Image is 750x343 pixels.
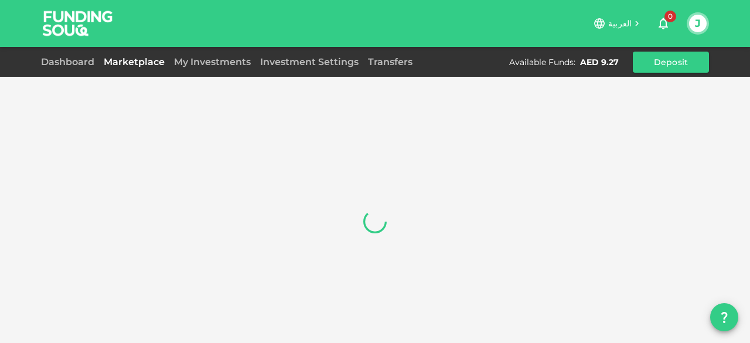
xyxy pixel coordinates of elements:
[710,303,738,331] button: question
[608,18,632,29] span: العربية
[580,56,619,68] div: AED 9.27
[509,56,575,68] div: Available Funds :
[255,56,363,67] a: Investment Settings
[41,56,99,67] a: Dashboard
[99,56,169,67] a: Marketplace
[664,11,676,22] span: 0
[652,12,675,35] button: 0
[689,15,707,32] button: J
[363,56,417,67] a: Transfers
[169,56,255,67] a: My Investments
[633,52,709,73] button: Deposit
